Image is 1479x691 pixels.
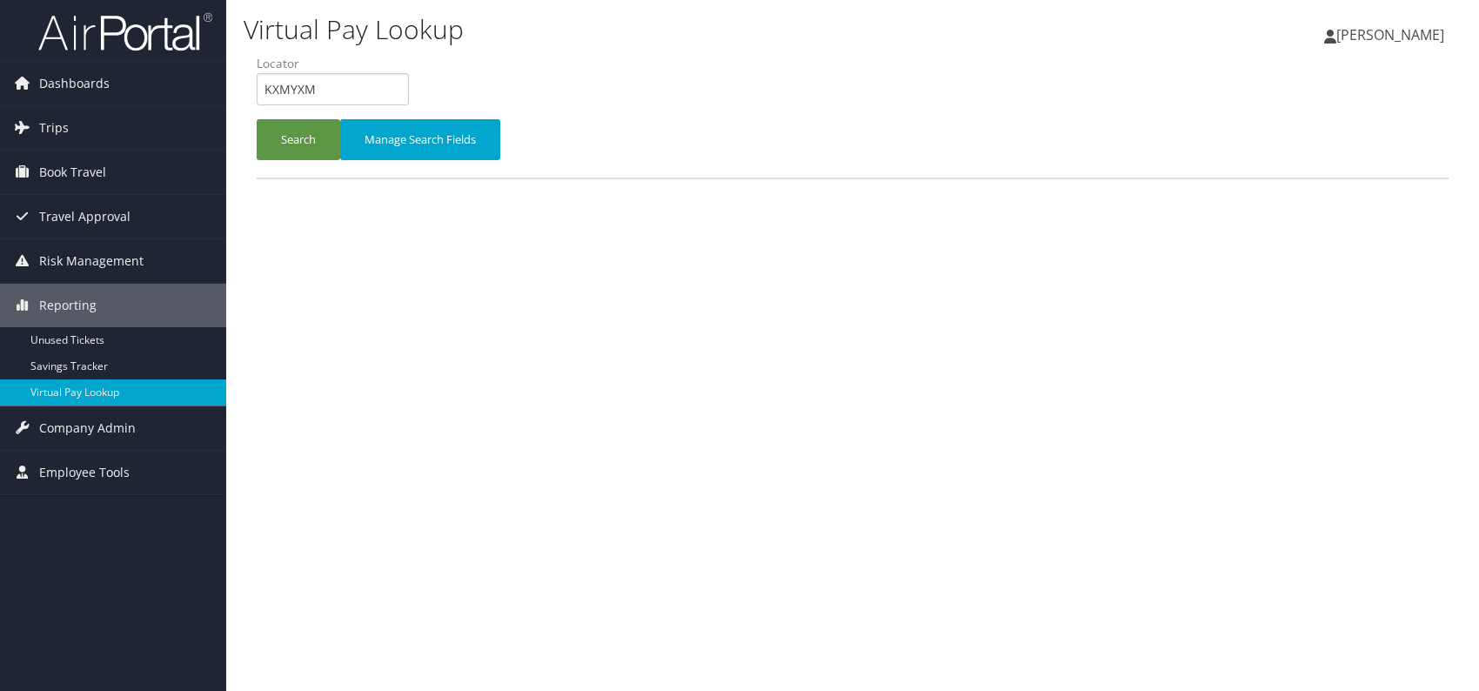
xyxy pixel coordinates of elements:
span: Employee Tools [39,451,130,494]
span: Travel Approval [39,195,130,238]
span: Company Admin [39,406,136,450]
img: airportal-logo.png [38,11,212,52]
span: Reporting [39,284,97,327]
button: Search [257,119,340,160]
button: Manage Search Fields [340,119,500,160]
span: Risk Management [39,239,144,283]
h1: Virtual Pay Lookup [244,11,1055,48]
span: Book Travel [39,151,106,194]
a: [PERSON_NAME] [1324,9,1462,61]
span: [PERSON_NAME] [1336,25,1444,44]
span: Trips [39,106,69,150]
span: Dashboards [39,62,110,105]
label: Locator [257,55,422,72]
